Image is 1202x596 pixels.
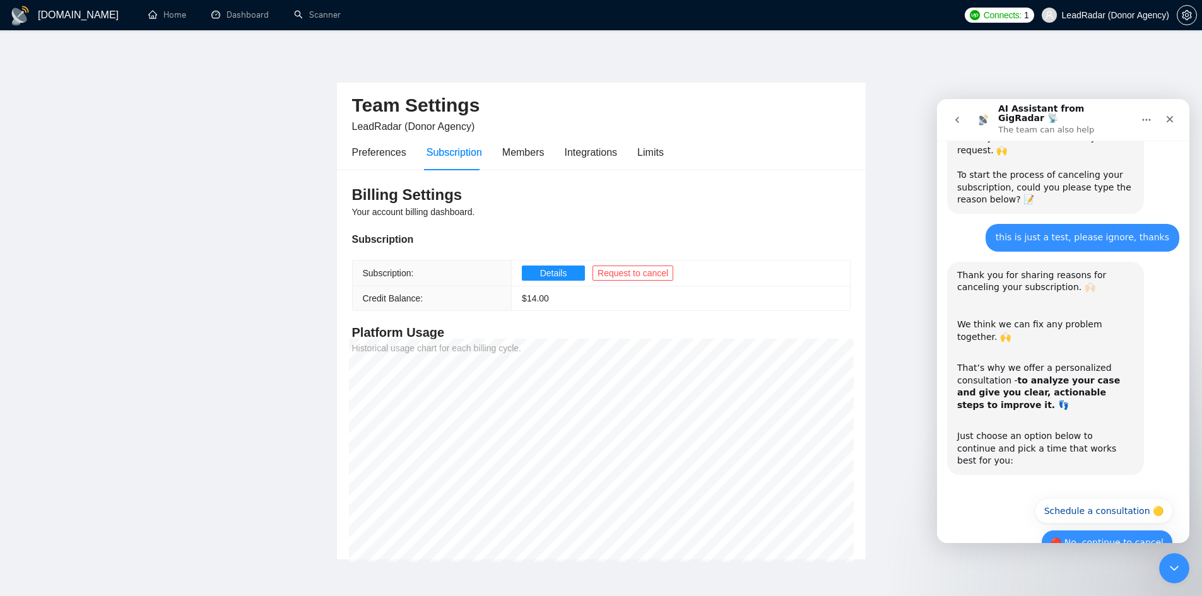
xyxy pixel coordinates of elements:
a: homeHome [148,9,186,20]
span: Your account billing dashboard. [352,207,475,217]
span: LeadRadar (Donor Agency) [352,121,475,132]
span: 1 [1024,8,1029,22]
span: Subscription: [363,268,414,278]
span: $ 14.00 [522,293,549,303]
a: dashboardDashboard [211,9,269,20]
img: logo [10,6,30,26]
span: user [1045,11,1054,20]
h3: Billing Settings [352,185,851,205]
div: Preferences [352,144,406,160]
span: Request to cancel [598,266,668,280]
div: Members [502,144,545,160]
span: Connects: [984,8,1022,22]
a: searchScanner [294,9,341,20]
iframe: Intercom live chat [937,99,1189,543]
button: Request to cancel [592,266,673,281]
img: upwork-logo.png [970,10,980,20]
button: Details [522,266,585,281]
button: 🔴 No, continue to cancel [104,431,236,456]
a: setting [1177,10,1197,20]
div: Subscription [427,144,482,160]
div: Integrations [565,144,618,160]
iframe: Intercom live chat [1159,553,1189,583]
div: Limits [637,144,664,160]
span: setting [1177,10,1196,20]
span: Details [540,266,567,280]
h4: Platform Usage [352,324,851,341]
button: setting [1177,5,1197,25]
div: Subscription [352,231,851,247]
span: Credit Balance: [363,293,423,303]
h2: Team Settings [352,93,851,119]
